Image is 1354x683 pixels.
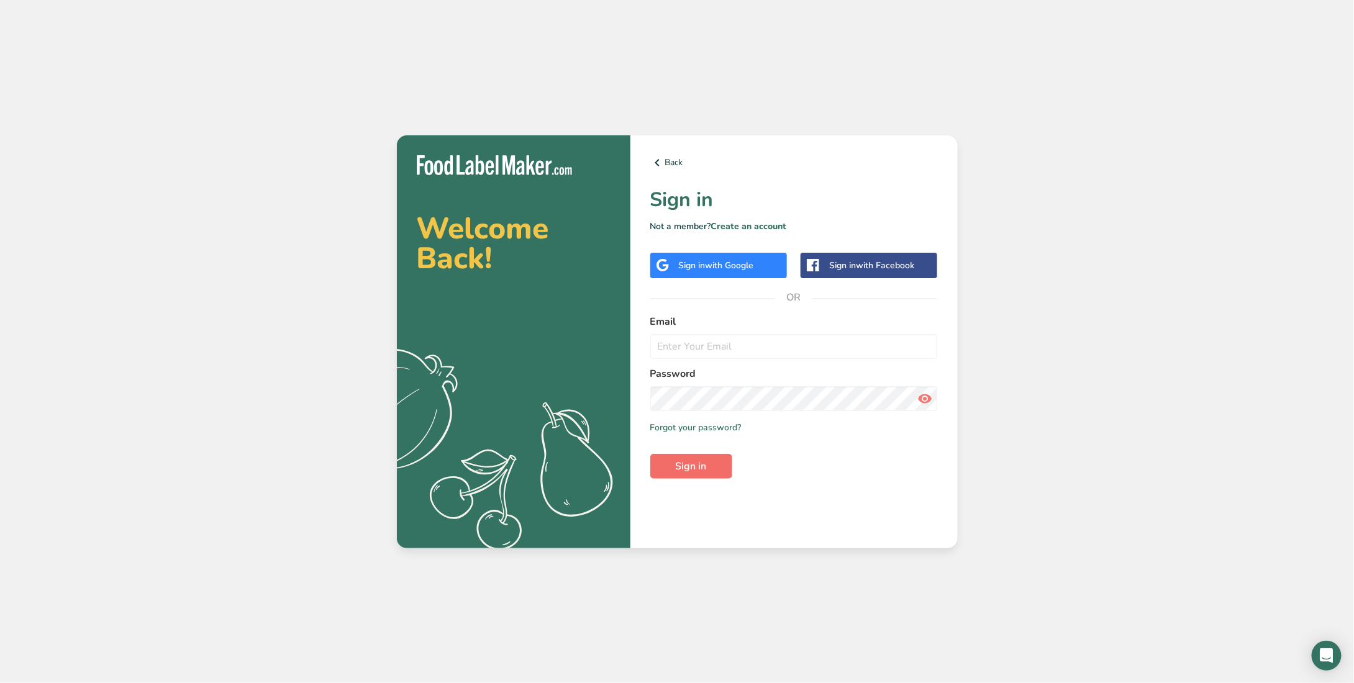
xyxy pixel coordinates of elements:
[650,366,938,381] label: Password
[676,459,707,474] span: Sign in
[650,155,938,170] a: Back
[650,220,938,233] p: Not a member?
[650,421,742,434] a: Forgot your password?
[650,454,732,479] button: Sign in
[417,214,611,273] h2: Welcome Back!
[650,185,938,215] h1: Sign in
[1312,641,1342,671] div: Open Intercom Messenger
[775,279,812,316] span: OR
[650,334,938,359] input: Enter Your Email
[650,314,938,329] label: Email
[711,220,787,232] a: Create an account
[829,259,914,272] div: Sign in
[856,260,914,271] span: with Facebook
[417,155,572,176] img: Food Label Maker
[679,259,754,272] div: Sign in
[706,260,754,271] span: with Google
